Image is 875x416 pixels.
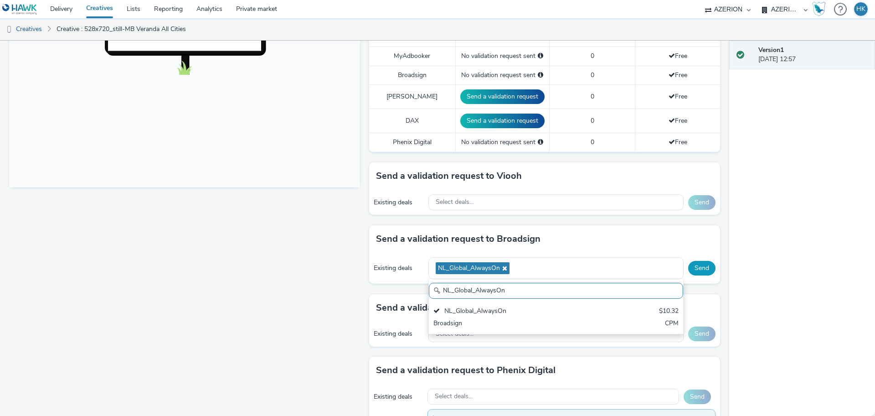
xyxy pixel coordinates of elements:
span: NL_Global_AlwaysOn [438,265,500,272]
span: Free [669,92,687,101]
a: Creative : 528x720_still-MB Veranda All Cities [52,18,190,40]
button: Send a validation request [460,114,545,128]
button: Send a validation request [460,89,545,104]
span: Free [669,116,687,125]
span: Free [669,33,687,42]
div: No validation request sent [460,71,545,80]
button: Send [684,390,711,404]
div: $10.32 [659,307,679,317]
div: Existing deals [374,198,424,207]
div: NL_Global_AlwaysOn [433,307,595,317]
span: Free [669,138,687,146]
td: DAX [369,109,455,133]
td: MyAdbooker [369,47,455,66]
button: Send [688,261,715,276]
h3: Send a validation request to Viooh [376,169,522,183]
span: 0 [591,92,594,101]
div: Existing deals [374,329,424,338]
img: dooh [5,25,14,34]
span: 0 [591,33,594,42]
a: Hawk Academy [812,2,829,16]
input: Search...... [429,283,683,299]
div: Please select a deal below and click on Send to send a validation request to MyAdbooker. [538,52,543,61]
h3: Send a validation request to Phenix Digital [376,364,556,377]
div: [DATE] 12:57 [758,46,868,64]
div: Broadsign [433,319,595,329]
h3: Send a validation request to Broadsign [376,232,540,246]
span: Free [669,71,687,79]
strong: Version 1 [758,46,784,54]
div: No validation request sent [460,138,545,147]
div: Existing deals [374,264,424,273]
div: No validation request sent [460,52,545,61]
button: Send [688,327,715,341]
span: 0 [591,116,594,125]
button: Send [688,195,715,210]
div: Existing deals [374,392,423,401]
div: CPM [665,319,679,329]
span: 0 [591,52,594,60]
td: Broadsign [369,66,455,84]
div: HK [856,2,865,16]
div: Please select a deal below and click on Send to send a validation request to Phenix Digital. [538,138,543,147]
td: [PERSON_NAME] [369,85,455,109]
span: Free [669,52,687,60]
span: 0 [591,138,594,146]
td: Phenix Digital [369,133,455,152]
div: Please select a deal below and click on Send to send a validation request to Broadsign. [538,71,543,80]
h3: Send a validation request to MyAdbooker [376,301,552,315]
img: Hawk Academy [812,2,826,16]
span: Select deals... [436,330,474,338]
span: Select deals... [436,198,474,206]
img: undefined Logo [2,4,37,15]
span: Select deals... [435,393,473,400]
span: 0 [591,71,594,79]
